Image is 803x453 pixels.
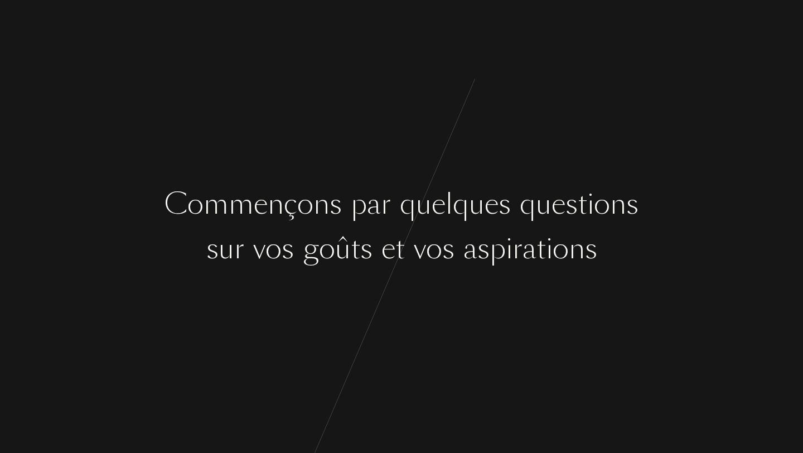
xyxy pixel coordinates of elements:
div: t [395,228,405,270]
div: l [446,184,453,225]
div: e [432,184,446,225]
div: C [165,184,187,225]
div: a [367,184,381,225]
div: s [206,228,219,270]
div: u [219,228,234,270]
div: s [626,184,638,225]
div: o [297,184,313,225]
div: o [426,228,442,270]
div: s [585,228,597,270]
div: v [414,228,426,270]
div: ç [284,184,297,225]
div: p [490,228,506,270]
div: u [469,184,485,225]
div: v [253,228,265,270]
div: e [254,184,268,225]
div: o [187,184,204,225]
div: û [335,228,351,270]
div: o [319,228,335,270]
div: o [265,228,282,270]
div: t [536,228,546,270]
div: t [351,228,360,270]
div: i [587,184,594,225]
div: s [499,184,511,225]
div: s [282,228,294,270]
div: u [416,184,432,225]
div: o [553,228,569,270]
div: m [204,184,229,225]
div: s [360,228,373,270]
div: n [610,184,626,225]
div: s [330,184,342,225]
div: q [453,184,469,225]
div: g [303,228,319,270]
div: u [536,184,552,225]
div: s [565,184,578,225]
div: a [463,228,477,270]
div: o [594,184,610,225]
div: n [313,184,330,225]
div: n [268,184,284,225]
div: q [520,184,536,225]
div: m [229,184,254,225]
div: p [351,184,367,225]
div: e [381,228,395,270]
div: q [400,184,416,225]
div: i [546,228,553,270]
div: a [523,228,536,270]
div: s [477,228,490,270]
div: n [569,228,585,270]
div: r [234,228,244,270]
div: r [512,228,523,270]
div: t [578,184,587,225]
div: i [506,228,512,270]
div: r [381,184,391,225]
div: e [485,184,499,225]
div: e [552,184,565,225]
div: s [442,228,454,270]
